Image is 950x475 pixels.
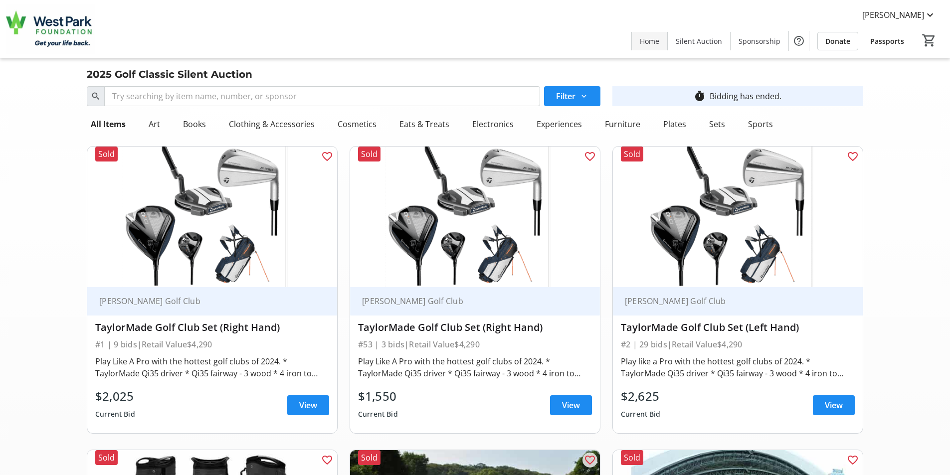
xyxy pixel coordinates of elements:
[95,387,135,405] div: $2,025
[920,31,938,49] button: Cart
[731,32,788,50] a: Sponsorship
[104,86,540,106] input: Try searching by item name, number, or sponsor
[358,321,592,333] div: TaylorMade Golf Club Set (Right Hand)
[358,147,380,161] div: Sold
[358,355,592,379] div: Play Like A Pro with the hottest golf clubs of 2024. * TaylorMade Qi35 driver * Qi35 fairway - 3 ...
[621,296,843,306] div: [PERSON_NAME] Golf Club
[825,399,843,411] span: View
[544,86,600,106] button: Filter
[710,90,781,102] div: Bidding has ended.
[584,454,596,466] mat-icon: favorite_outline
[321,454,333,466] mat-icon: favorite_outline
[621,405,661,423] div: Current Bid
[87,114,130,134] div: All Items
[350,147,600,287] img: TaylorMade Golf Club Set (Right Hand)
[632,32,667,50] a: Home
[145,114,164,134] div: Art
[870,36,904,46] span: Passports
[321,151,333,162] mat-icon: favorite_outline
[659,114,690,134] div: Plates
[621,147,643,161] div: Sold
[95,405,135,423] div: Current Bid
[847,454,859,466] mat-icon: favorite_outline
[862,32,912,50] a: Passports
[358,450,380,465] div: Sold
[621,355,855,379] div: Play like a Pro with the hottest golf clubs of 2024. * TaylorMade Qi35 driver * Qi35 fairway - 3 ...
[744,114,777,134] div: Sports
[95,355,329,379] div: Play Like A Pro with the hottest golf clubs of 2024. * TaylorMade Qi35 driver * Qi35 fairway - 3 ...
[395,114,453,134] div: Eats & Treats
[550,395,592,415] a: View
[789,31,809,51] button: Help
[81,66,258,82] div: 2025 Golf Classic Silent Auction
[640,36,659,46] span: Home
[225,114,319,134] div: Clothing & Accessories
[287,395,329,415] a: View
[676,36,722,46] span: Silent Auction
[739,36,780,46] span: Sponsorship
[95,296,317,306] div: [PERSON_NAME] Golf Club
[847,151,859,162] mat-icon: favorite_outline
[358,387,398,405] div: $1,550
[6,4,95,54] img: West Park Healthcare Centre Foundation's Logo
[95,450,118,465] div: Sold
[95,147,118,161] div: Sold
[601,114,644,134] div: Furniture
[95,321,329,333] div: TaylorMade Golf Club Set (Right Hand)
[817,32,858,50] a: Donate
[621,387,661,405] div: $2,625
[862,9,924,21] span: [PERSON_NAME]
[358,405,398,423] div: Current Bid
[694,90,706,102] mat-icon: timer_outline
[825,36,850,46] span: Donate
[533,114,586,134] div: Experiences
[358,337,592,351] div: #53 | 3 bids | Retail Value $4,290
[87,147,337,287] img: TaylorMade Golf Club Set (Right Hand)
[705,114,729,134] div: Sets
[95,337,329,351] div: #1 | 9 bids | Retail Value $4,290
[668,32,730,50] a: Silent Auction
[358,296,580,306] div: [PERSON_NAME] Golf Club
[613,147,863,287] img: TaylorMade Golf Club Set (Left Hand)
[468,114,518,134] div: Electronics
[334,114,380,134] div: Cosmetics
[621,337,855,351] div: #2 | 29 bids | Retail Value $4,290
[621,450,643,465] div: Sold
[179,114,210,134] div: Books
[813,395,855,415] a: View
[556,90,575,102] span: Filter
[621,321,855,333] div: TaylorMade Golf Club Set (Left Hand)
[299,399,317,411] span: View
[584,151,596,162] mat-icon: favorite_outline
[854,7,944,23] button: [PERSON_NAME]
[562,399,580,411] span: View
